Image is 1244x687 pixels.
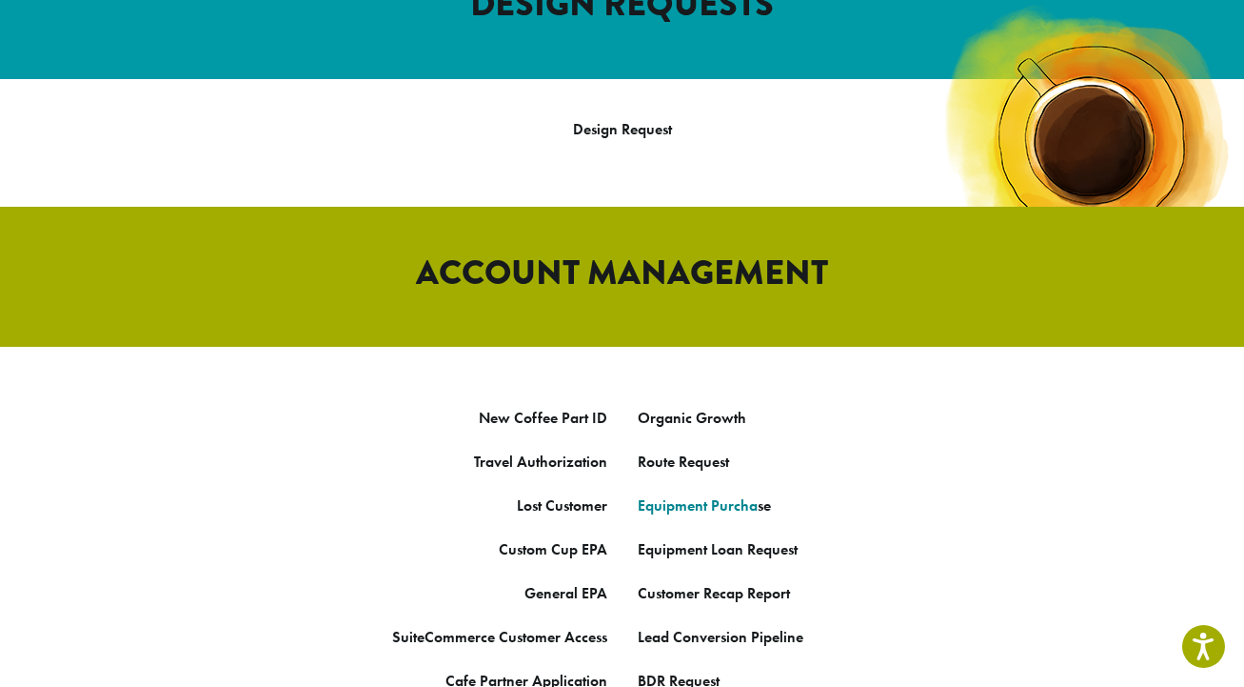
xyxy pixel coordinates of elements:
[524,583,607,603] a: General EPA
[638,495,758,515] a: Equipment Purcha
[573,119,672,139] a: Design Request
[638,583,790,603] a: Customer Recap Report
[638,408,746,428] a: Organic Growth
[499,539,607,559] a: Custom Cup EPA
[638,539,798,559] a: Equipment Loan Request
[638,627,803,647] a: Lead Conversion Pipeline
[758,495,771,515] a: se
[392,627,607,647] a: SuiteCommerce Customer Access
[479,408,607,428] a: New Coffee Part ID
[638,452,729,472] a: Route Request
[80,253,1165,293] h2: ACCOUNT MANAGEMENT
[474,452,607,472] a: Travel Authorization
[517,495,607,515] a: Lost Customer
